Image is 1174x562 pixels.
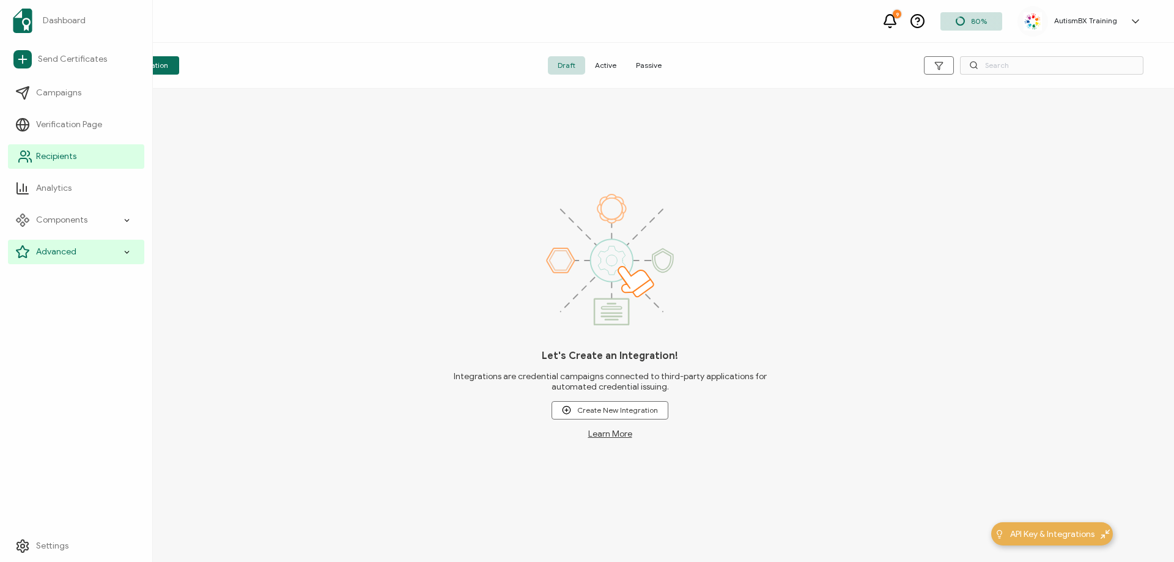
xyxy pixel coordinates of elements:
span: Passive [626,56,671,75]
span: Dashboard [43,15,86,27]
a: Verification Page [8,113,144,137]
img: sertifier-logomark-colored.svg [13,9,32,33]
span: Create New Integration [562,405,658,415]
a: Campaigns [8,81,144,105]
div: 9 [893,10,901,18]
span: Active [585,56,626,75]
a: Learn More [588,429,632,439]
a: Dashboard [8,4,144,38]
a: Send Certificates [8,45,144,73]
a: Settings [8,534,144,558]
a: Recipients [8,144,144,169]
span: Settings [36,540,68,552]
span: Campaigns [36,87,81,99]
span: Verification Page [36,119,102,131]
span: 80% [971,17,987,26]
input: Search [960,56,1143,75]
span: Analytics [36,182,72,194]
img: 55acd4ea-2246-4d5a-820f-7ee15f166b00.jpg [1024,12,1042,31]
h1: Let's Create an Integration! [542,350,678,362]
span: Advanced [36,246,76,258]
span: Integrations are credential campaigns connected to third-party applications for automated credent... [434,371,786,392]
button: Create New Integration [552,401,668,420]
h5: AutismBX Training [1054,17,1117,25]
span: Recipients [36,150,76,163]
span: Draft [548,56,585,75]
iframe: Chat Widget [1113,503,1174,562]
span: Components [36,214,87,226]
a: Analytics [8,176,144,201]
img: integrations.svg [546,194,674,325]
img: minimize-icon.svg [1101,530,1110,539]
span: Send Certificates [38,53,107,65]
span: API Key & Integrations [1010,528,1095,541]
